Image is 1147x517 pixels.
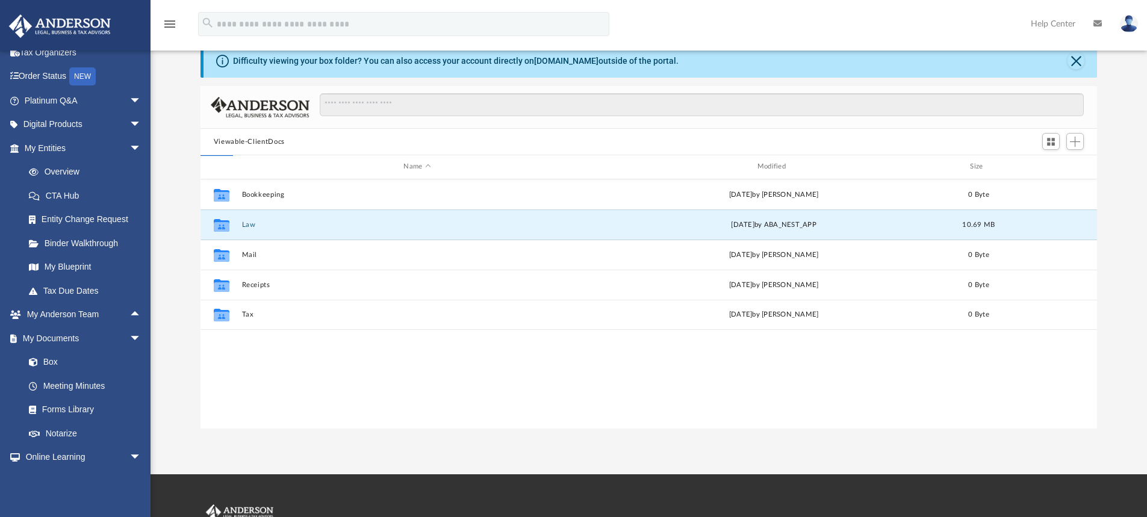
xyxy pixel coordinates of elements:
a: CTA Hub [17,184,160,208]
a: [DOMAIN_NAME] [534,56,598,66]
span: arrow_drop_down [129,326,154,351]
div: id [206,161,236,172]
span: 0 Byte [968,191,989,197]
img: User Pic [1120,15,1138,33]
div: NEW [69,67,96,85]
span: 0 Byte [968,311,989,318]
span: arrow_drop_down [129,445,154,470]
img: Anderson Advisors Platinum Portal [5,14,114,38]
button: Receipts [241,281,592,289]
button: Switch to Grid View [1042,133,1060,150]
span: arrow_drop_down [129,113,154,137]
div: Difficulty viewing your box folder? You can also access your account directly on outside of the p... [233,55,679,67]
a: Overview [17,160,160,184]
a: Order StatusNEW [8,64,160,89]
div: Name [241,161,592,172]
button: Bookkeeping [241,191,592,199]
a: Tax Organizers [8,40,160,64]
span: arrow_drop_up [129,303,154,327]
a: Entity Change Request [17,208,160,232]
a: Platinum Q&Aarrow_drop_down [8,88,160,113]
div: [DATE] by [PERSON_NAME] [598,249,949,260]
a: My Blueprint [17,255,154,279]
div: [DATE] by [PERSON_NAME] [598,189,949,200]
button: Add [1066,133,1084,150]
div: Size [954,161,1002,172]
div: Modified [598,161,950,172]
a: Meeting Minutes [17,374,154,398]
a: Digital Productsarrow_drop_down [8,113,160,137]
div: [DATE] by [PERSON_NAME] [598,279,949,290]
i: search [201,16,214,29]
div: [DATE] by ABA_NEST_APP [598,219,949,230]
span: arrow_drop_down [129,88,154,113]
a: Online Learningarrow_drop_down [8,445,154,469]
i: menu [163,17,177,31]
a: Box [17,350,148,374]
span: 0 Byte [968,281,989,288]
span: 0 Byte [968,251,989,258]
span: arrow_drop_down [129,136,154,161]
a: My Entitiesarrow_drop_down [8,136,160,160]
span: 10.69 MB [962,221,995,228]
div: grid [200,179,1098,429]
div: id [1008,161,1092,172]
a: Forms Library [17,398,148,422]
a: Binder Walkthrough [17,231,160,255]
button: Mail [241,251,592,259]
div: [DATE] by [PERSON_NAME] [598,309,949,320]
button: Law [241,221,592,229]
a: Courses [17,469,154,493]
button: Tax [241,311,592,318]
a: menu [163,23,177,31]
input: Search files and folders [320,93,1084,116]
a: Notarize [17,421,154,445]
a: My Anderson Teamarrow_drop_up [8,303,154,327]
a: Tax Due Dates [17,279,160,303]
button: Close [1068,52,1084,69]
a: My Documentsarrow_drop_down [8,326,154,350]
button: Viewable-ClientDocs [214,137,285,147]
